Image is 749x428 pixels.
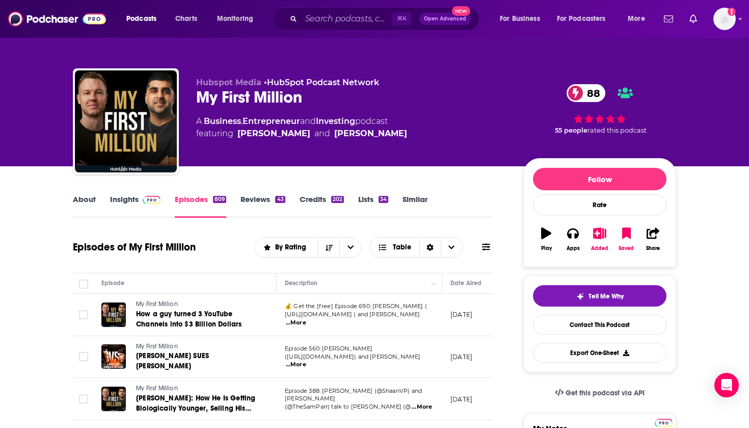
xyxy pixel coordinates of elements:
span: Podcasts [126,12,156,26]
div: Added [591,245,608,251]
span: Toggle select row [79,352,88,361]
img: Podchaser - Follow, Share and Rate Podcasts [8,9,106,29]
div: 809 [213,196,226,203]
button: open menu [550,11,621,27]
span: rated this podcast [587,127,647,134]
a: Business [204,116,241,126]
a: My First Million [136,384,258,393]
span: Toggle select row [79,394,88,404]
span: 💰 Get the [free] Episode 690: [PERSON_NAME] ( [285,303,427,310]
span: Toggle select row [79,310,88,319]
span: [PERSON_NAME] SUES [PERSON_NAME] [136,351,209,370]
span: ...More [286,319,306,327]
a: My First Million [136,300,258,309]
div: Share [646,245,660,251]
a: [PERSON_NAME]: How He Is Getting Biologically Younger, Selling His Company for $800 Million, and ... [136,393,258,414]
button: open menu [119,11,170,27]
div: Description [285,277,317,289]
button: Saved [613,221,639,258]
input: Search podcasts, credits, & more... [301,11,392,27]
span: By Rating [275,244,310,251]
span: Charts [175,12,197,26]
a: Lists34 [358,194,388,218]
a: Similar [403,194,427,218]
span: • [264,78,379,87]
span: (@TheSamParr) talk to [PERSON_NAME] (@ [285,403,411,410]
div: 43 [275,196,285,203]
h1: Episodes of My First Million [73,241,196,254]
button: Play [533,221,559,258]
div: 88 55 peoplerated this podcast [523,78,676,141]
a: Investing [316,116,355,126]
img: tell me why sparkle [576,292,584,300]
button: open menu [255,244,318,251]
a: Charts [169,11,203,27]
p: [DATE] [450,395,472,404]
button: open menu [493,11,553,27]
a: My First Million [136,342,258,351]
div: Search podcasts, credits, & more... [283,7,489,31]
span: Hubspot Media [196,78,261,87]
div: Apps [567,245,580,251]
img: User Profile [713,8,736,30]
button: Open AdvancedNew [419,13,471,25]
a: Entrepreneur [243,116,300,126]
a: Show notifications dropdown [660,10,677,28]
div: Saved [619,245,634,251]
button: Apps [559,221,586,258]
div: Sort Direction [419,238,441,257]
span: [URL][DOMAIN_NAME] ) and [PERSON_NAME] [285,311,420,318]
div: Rate [533,194,666,215]
img: Podchaser Pro [143,196,160,204]
button: Added [586,221,613,258]
a: Contact This Podcast [533,315,666,335]
div: 34 [379,196,388,203]
span: Episode 388: [PERSON_NAME] (@ShaanVP) and [PERSON_NAME] [285,387,422,402]
a: Sam Parr [237,128,310,140]
span: For Podcasters [557,12,606,26]
a: Reviews43 [240,194,285,218]
div: A podcast [196,115,407,140]
button: Choose View [369,237,463,258]
span: Get this podcast via API [566,389,645,397]
span: Table [393,244,411,251]
a: 88 [567,84,605,102]
img: My First Million [75,70,177,172]
span: Logged in as Mark.Hayward [713,8,736,30]
span: ([URL][DOMAIN_NAME]) and [PERSON_NAME] [285,353,421,360]
a: [PERSON_NAME] SUES [PERSON_NAME] [136,351,258,371]
img: Podchaser Pro [655,419,673,427]
a: Episodes809 [175,194,226,218]
button: Share [640,221,666,258]
a: InsightsPodchaser Pro [110,194,160,218]
span: Monitoring [217,12,253,26]
button: Column Actions [427,278,440,290]
div: Episode [101,277,124,289]
span: More [628,12,645,26]
button: tell me why sparkleTell Me Why [533,285,666,307]
span: My First Million [136,385,178,392]
svg: Add a profile image [728,8,736,16]
span: ...More [412,403,432,411]
span: and [300,116,316,126]
span: How a guy turned 3 YouTube Channels into $3 Billion Dollars [136,310,242,329]
span: 55 people [555,127,587,134]
div: 202 [331,196,344,203]
span: , [241,116,243,126]
button: Export One-Sheet [533,343,666,363]
div: Open Intercom Messenger [714,373,739,397]
span: ...More [286,361,306,369]
span: My First Million [136,343,178,350]
a: Pro website [655,417,673,427]
button: open menu [339,238,361,257]
a: Shaan Puri [334,128,407,140]
span: New [452,6,470,16]
span: and [314,128,330,140]
button: Follow [533,168,666,190]
span: 88 [577,84,605,102]
span: My First Million [136,300,178,308]
span: Open Advanced [424,16,466,21]
button: open menu [210,11,266,27]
